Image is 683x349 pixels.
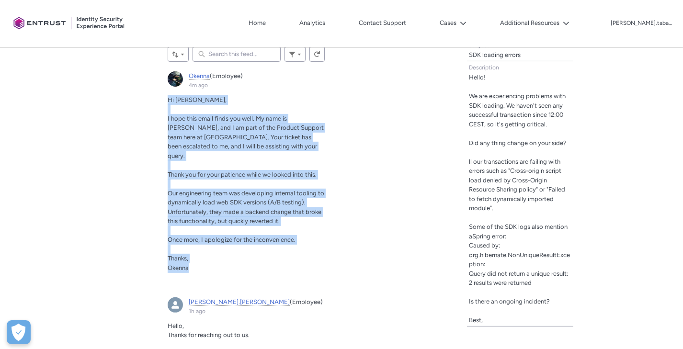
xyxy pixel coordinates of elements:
[189,298,290,306] a: [PERSON_NAME].[PERSON_NAME]
[168,297,183,313] img: External User - rita.pinheiro (Onfido)
[168,236,296,243] span: Once more, I apologize for the inconvenience.
[469,64,499,71] span: Description
[168,322,184,329] span: Hello,
[189,72,210,80] a: Okenna
[189,308,205,315] a: 1h ago
[210,72,243,79] span: (Employee)
[437,16,469,30] button: Cases
[469,74,570,324] lightning-formatted-text: Hello! We are experiencing problems with SDK loading. We haven't seen any successful transaction ...
[290,298,323,305] span: (Employee)
[168,171,317,178] span: Thank you for your patience while we looked into this.
[610,18,673,27] button: User Profile lorenzo.tabacchini
[168,71,183,87] img: External User - Okenna (null)
[168,115,324,159] span: I hope this email finds you well. My name is [PERSON_NAME], and I am part of the Product Support ...
[168,71,183,87] div: Okenna
[168,190,324,225] span: Our engineering team was developing internal tooling to dynamically load web SDK versions (A/B te...
[189,82,208,89] a: 4m ago
[639,305,683,349] iframe: Qualified Messenger
[168,297,183,313] div: rita.pinheiro
[611,20,673,27] p: [PERSON_NAME].tabacchini
[356,16,409,30] a: Contact Support
[168,264,189,271] span: Okenna
[168,331,250,338] span: Thanks for reaching out to us.
[309,46,325,62] button: Refresh this feed
[193,46,280,62] input: Search this feed...
[168,255,188,262] span: Thanks,
[7,320,31,344] button: Open Preferences
[168,96,227,103] span: Hi [PERSON_NAME],
[297,16,328,30] a: Analytics, opens in new tab
[469,51,521,58] lightning-formatted-text: SDK loading errors
[469,42,489,48] span: Subject
[162,66,330,286] article: Okenna, 4m ago
[246,16,268,30] a: Home
[7,320,31,344] div: Cookie Preferences
[498,16,572,30] button: Additional Resources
